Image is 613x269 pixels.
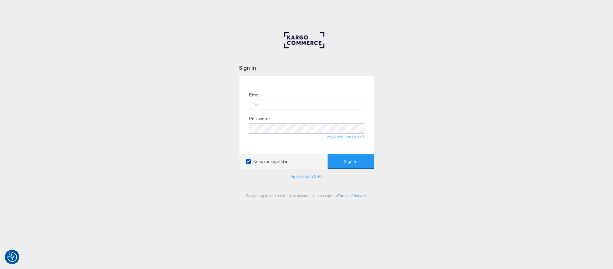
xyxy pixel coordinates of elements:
[239,193,374,198] div: By signing in and creating an account, you accept our .
[249,116,270,122] label: Password:
[291,174,323,179] a: Sign in with SSO
[7,252,17,262] img: Revisit consent button
[328,154,374,169] button: Sign In
[7,252,17,262] button: Consent Preferences
[325,134,364,139] a: Forgot your password?
[246,158,289,165] label: Keep me signed in
[249,92,261,98] label: Email:
[338,193,367,198] a: Terms of Service
[239,64,374,71] div: Sign In
[249,100,364,110] input: Email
